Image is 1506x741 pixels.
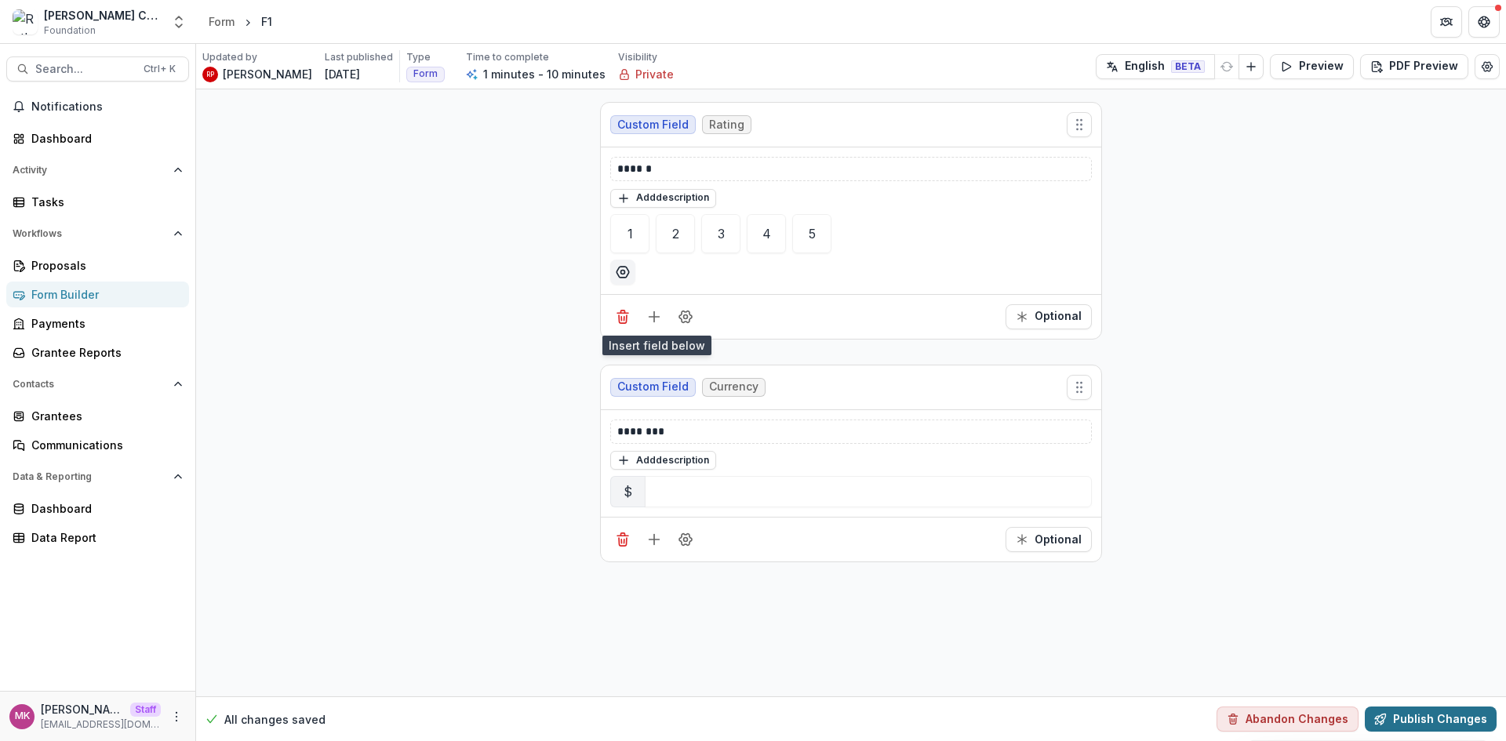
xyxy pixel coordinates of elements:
div: Form [209,13,235,30]
span: Currency [709,380,758,394]
span: Activity [13,165,167,176]
div: Grantee Reports [31,344,176,361]
div: Payments [31,315,176,332]
button: English BETA [1096,54,1215,79]
p: Private [635,66,674,82]
a: Grantees [6,403,189,429]
span: Workflows [13,228,167,239]
p: Type [406,50,431,64]
a: Dashboard [6,125,189,151]
button: Search... [6,56,189,82]
button: Required [1006,527,1092,552]
button: Open Contacts [6,372,189,397]
button: Field Settings [673,304,698,329]
button: Move field [1067,375,1092,400]
nav: breadcrumb [202,10,278,33]
button: Options [610,260,635,285]
p: 1 minutes - 10 minutes [483,66,606,82]
a: Data Report [6,525,189,550]
span: Notifications [31,100,183,114]
button: Delete field [610,527,635,552]
span: Data & Reporting [13,471,167,482]
span: Custom Field [617,118,689,132]
p: [PERSON_NAME] [41,701,124,717]
button: Abandon Changes [1217,706,1359,732]
div: Dashboard [31,130,176,147]
div: 1 [627,227,633,240]
button: Delete field [610,304,635,329]
button: Add field [642,304,667,329]
p: Staff [130,703,161,717]
div: Mahesh Kumar [15,711,30,721]
a: Tasks [6,189,189,215]
a: Form [202,10,241,33]
button: Publish Changes [1365,706,1497,732]
span: Contacts [13,379,167,390]
div: $ [610,476,646,507]
div: 3 [718,227,725,240]
p: Last published [325,50,393,64]
p: Updated by [202,50,257,64]
button: Preview [1270,54,1354,79]
button: Refresh Translation [1214,54,1239,79]
div: Grantees [31,408,176,424]
div: Form Builder [31,286,176,303]
a: Payments [6,311,189,336]
button: Open entity switcher [168,6,190,38]
div: 4 [762,227,771,240]
button: Adddescription [610,189,716,208]
button: Partners [1431,6,1462,38]
button: Open Workflows [6,221,189,246]
div: Ruthwick Pathireddy [206,71,214,78]
p: [EMAIL_ADDRESS][DOMAIN_NAME] [41,717,161,732]
button: Notifications [6,94,189,119]
button: Open Data & Reporting [6,464,189,489]
div: F1 [261,13,272,30]
a: Proposals [6,252,189,278]
div: Proposals [31,257,176,274]
button: Edit Form Settings [1475,54,1500,79]
p: [PERSON_NAME] [223,66,312,82]
button: Required [1006,304,1092,329]
button: Open Activity [6,158,189,183]
a: Form Builder [6,282,189,307]
span: Search... [35,63,134,76]
div: Tasks [31,194,176,210]
div: 2 [672,227,679,240]
p: Time to complete [466,50,549,64]
button: More [167,707,186,726]
span: Form [413,68,438,79]
div: Communications [31,437,176,453]
a: Dashboard [6,496,189,521]
span: Rating [709,118,744,132]
button: Get Help [1468,6,1500,38]
button: Move field [1067,112,1092,137]
a: Communications [6,432,189,458]
div: Dashboard [31,500,176,517]
button: Field Settings [673,527,698,552]
div: [PERSON_NAME] Custom Payment Types [44,7,162,24]
div: 5 [809,227,816,240]
button: Add Language [1239,54,1264,79]
div: Data Report [31,529,176,546]
span: Foundation [44,24,96,38]
p: [DATE] [325,66,360,82]
button: Add field [642,527,667,552]
div: Ctrl + K [140,60,179,78]
p: All changes saved [224,711,326,728]
button: PDF Preview [1360,54,1468,79]
button: Adddescription [610,451,716,470]
a: Grantee Reports [6,340,189,365]
span: Custom Field [617,380,689,394]
img: Ruthwick Custom Payment Types [13,9,38,35]
p: Visibility [618,50,657,64]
